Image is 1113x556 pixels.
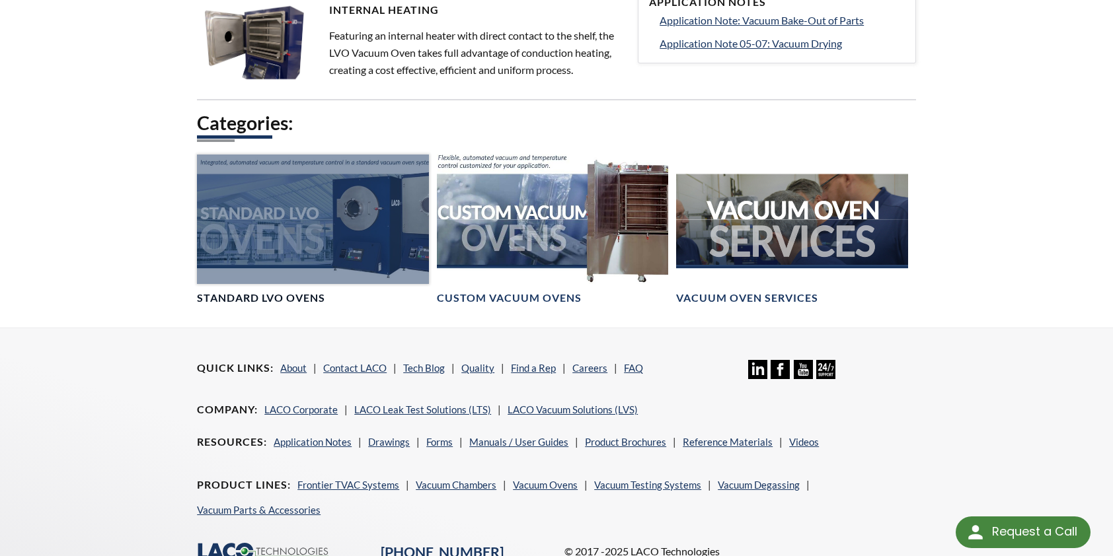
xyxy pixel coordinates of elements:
a: Vacuum Degassing [718,479,800,491]
a: Custom Vacuum Ovens headerCustom Vacuum Ovens [437,155,669,306]
a: Application Note: Vacuum Bake-Out of Parts [660,12,905,29]
div: Request a Call [992,516,1077,547]
a: Drawings [368,436,410,448]
a: Careers [572,362,607,374]
span: Application Note: Vacuum Bake-Out of Parts [660,14,864,26]
h4: Custom Vacuum Ovens [437,291,582,305]
a: Contact LACO [323,362,387,374]
a: LACO Corporate [264,403,338,415]
h4: Standard LVO Ovens [197,291,325,305]
a: Vacuum Chambers [416,479,496,491]
a: Manuals / User Guides [469,436,568,448]
a: 24/7 Support [816,369,835,381]
span: Application Note 05-07: Vacuum Drying [660,37,842,50]
a: Forms [426,436,453,448]
a: Standard LVO Ovens headerStandard LVO Ovens [197,155,429,306]
a: Vacuum Ovens [513,479,578,491]
a: Reference Materials [683,436,773,448]
a: Videos [789,436,819,448]
p: Featuring an internal heater with direct contact to the shelf, the LVO Vacuum Oven takes full adv... [197,27,622,78]
a: Tech Blog [403,362,445,374]
img: 24/7 Support Icon [816,360,835,379]
a: Vacuum Oven Service headerVacuum Oven Services [676,155,908,306]
a: LACO Vacuum Solutions (LVS) [508,403,638,415]
a: LACO Leak Test Solutions (LTS) [354,403,491,415]
h4: Internal Heating [197,3,622,17]
a: Application Note 05-07: Vacuum Drying [660,35,905,52]
div: Request a Call [956,516,1091,548]
a: About [280,362,307,374]
a: FAQ [624,362,643,374]
a: Application Notes [274,436,352,448]
h4: Vacuum Oven Services [676,291,818,305]
h4: Company [197,403,258,417]
h4: Quick Links [197,361,274,375]
a: Product Brochures [585,436,666,448]
a: Vacuum Testing Systems [594,479,701,491]
a: Frontier TVAC Systems [297,479,399,491]
a: Vacuum Parts & Accessories [197,504,321,516]
img: round button [965,522,986,543]
a: Find a Rep [511,362,556,374]
a: Quality [461,362,494,374]
h2: Categories: [197,111,916,135]
img: LVO-4-shelves.jpg [197,3,329,83]
h4: Product Lines [197,478,291,492]
h4: Resources [197,435,267,449]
